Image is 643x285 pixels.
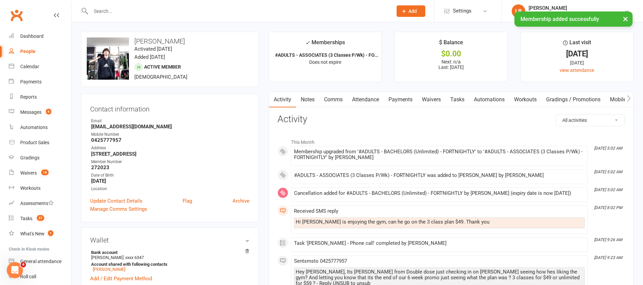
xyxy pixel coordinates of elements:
a: Reports [9,89,71,105]
i: [DATE] 5:02 AM [594,146,622,151]
div: Cancellation added for #ADULTS - BACHELORS (Unlimited) - FORTNIGHTLY by [PERSON_NAME] (expiry dat... [294,190,585,196]
button: × [619,11,632,26]
div: Hi [PERSON_NAME] is enjoying the gym, can he go on the 3 class plan $49. Thank you [296,219,583,225]
a: Gradings / Promotions [541,92,605,107]
a: Payments [384,92,417,107]
i: [DATE] 5:02 AM [594,187,622,192]
iframe: Intercom live chat [7,262,23,278]
div: Roll call [20,274,36,279]
li: This Month [277,135,625,146]
time: Activated [DATE] [134,46,172,52]
a: Automations [469,92,509,107]
a: Dashboard [9,29,71,44]
i: [DATE] 9:26 AM [594,237,622,242]
a: Payments [9,74,71,89]
a: Tasks 37 [9,211,71,226]
div: Workouts [20,185,41,191]
a: Archive [233,197,249,205]
i: [DATE] 9:23 AM [594,255,622,260]
a: General attendance kiosk mode [9,254,71,269]
div: $ Balance [439,38,463,50]
a: People [9,44,71,59]
button: Add [397,5,425,17]
span: Active member [144,64,181,70]
a: Workouts [509,92,541,107]
h3: Contact information [90,103,249,113]
div: Last visit [563,38,591,50]
div: Reports [20,94,37,100]
a: Clubworx [8,7,25,24]
strong: [DATE] [91,178,249,184]
a: Update Contact Details [90,197,142,205]
h3: [PERSON_NAME] [87,37,253,45]
h3: Wallet [90,236,249,244]
div: Location [91,186,249,192]
a: Attendance [347,92,384,107]
div: LB [512,4,525,18]
h3: Activity [277,114,625,125]
a: What's New1 [9,226,71,241]
a: Messages 6 [9,105,71,120]
strong: 272023 [91,164,249,171]
div: Automations [20,125,48,130]
div: [PERSON_NAME] [529,5,624,11]
strong: Bank account [91,250,246,255]
a: Manage Comms Settings [90,205,147,213]
span: Add [408,8,417,14]
span: Settings [453,3,472,19]
div: Assessments [20,201,54,206]
div: [DATE] [527,59,627,67]
span: xxxx 6347 [125,255,144,260]
div: $0.00 [401,50,501,57]
div: Waivers [20,170,37,176]
div: Tasks [20,216,32,221]
div: General attendance [20,259,61,264]
i: [DATE] 8:02 PM [594,205,622,210]
strong: [STREET_ADDRESS] [91,151,249,157]
span: [DEMOGRAPHIC_DATA] [134,74,187,80]
div: Member Number [91,159,249,165]
span: 6 [46,109,51,114]
a: Comms [319,92,347,107]
span: 1 [48,230,53,236]
div: [DATE] [527,50,627,57]
div: #ADULTS - ASSOCIATES (3 Classes P/Wk) - FORTNIGHTLY was added to [PERSON_NAME] by [PERSON_NAME] [294,173,585,178]
div: Date of Birth [91,172,249,179]
div: Mobile Number [91,131,249,138]
strong: 0425777957 [91,137,249,143]
a: Waivers 16 [9,165,71,181]
div: Product Sales [20,140,49,145]
a: Gradings [9,150,71,165]
div: People [20,49,35,54]
div: Membership upgraded from '#ADULTS - BACHELORS (Unlimited) - FORTNIGHTLY' to '#ADULTS - ASSOCIATES... [294,149,585,160]
div: Task '[PERSON_NAME] - Phone call' completed by [PERSON_NAME] [294,240,585,246]
div: Gradings [20,155,39,160]
i: [DATE] 5:02 AM [594,170,622,174]
div: Received SMS reply [294,208,585,214]
div: Payments [20,79,42,84]
p: Next: n/a Last: [DATE] [401,59,501,70]
a: Product Sales [9,135,71,150]
strong: [EMAIL_ADDRESS][DOMAIN_NAME] [91,124,249,130]
a: Flag [183,197,192,205]
a: Assessments [9,196,71,211]
div: What's New [20,231,45,236]
time: Added [DATE] [134,54,165,60]
strong: #ADULTS - ASSOCIATES (3 Classes P/Wk) - FO... [275,52,378,58]
div: Email [91,118,249,124]
img: image1753346192.png [87,37,129,80]
div: Membership added successfully [514,11,633,27]
a: Waivers [417,92,446,107]
span: Does not expire [309,59,341,65]
li: [PERSON_NAME] [90,249,249,273]
div: Memberships [305,38,345,51]
div: Calendar [20,64,39,69]
input: Search... [89,6,388,16]
a: [PERSON_NAME] [93,267,125,272]
span: 37 [37,215,44,221]
div: Dashboard [20,33,44,39]
span: Sent sms to 0425777957 [294,258,347,264]
i: ✓ [305,40,310,46]
a: Workouts [9,181,71,196]
div: Messages [20,109,42,115]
